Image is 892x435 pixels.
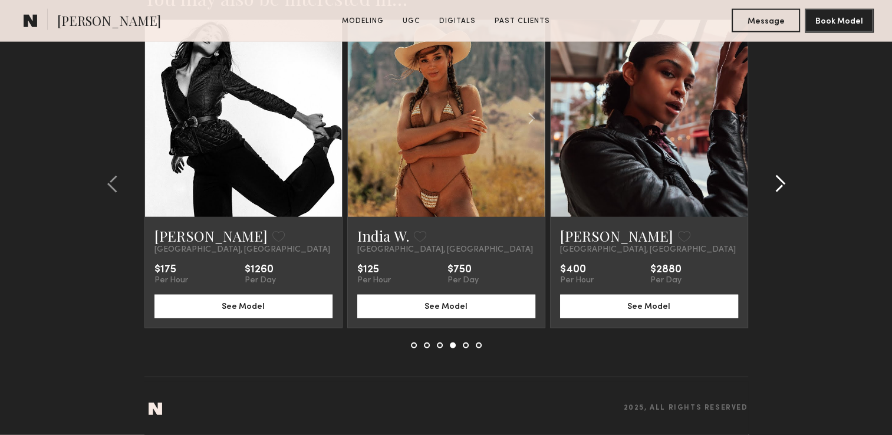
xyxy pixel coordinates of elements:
div: $400 [560,264,594,276]
div: $750 [447,264,479,276]
button: See Model [357,295,535,318]
a: Book Model [805,15,873,25]
a: See Model [560,301,738,311]
a: See Model [154,301,333,311]
div: Per Day [245,276,276,285]
button: See Model [560,295,738,318]
button: Message [732,9,800,32]
span: 2025, all rights reserved [624,404,748,412]
div: Per Hour [154,276,188,285]
a: Digitals [435,16,480,27]
div: $125 [357,264,391,276]
div: $175 [154,264,188,276]
a: Past Clients [490,16,555,27]
button: See Model [154,295,333,318]
div: Per Hour [560,276,594,285]
span: [PERSON_NAME] [57,12,161,32]
div: $2880 [650,264,682,276]
a: [PERSON_NAME] [154,226,268,245]
div: Per Day [650,276,682,285]
div: Per Day [447,276,479,285]
div: Per Hour [357,276,391,285]
span: [GEOGRAPHIC_DATA], [GEOGRAPHIC_DATA] [154,245,330,255]
div: $1260 [245,264,276,276]
a: [PERSON_NAME] [560,226,673,245]
span: [GEOGRAPHIC_DATA], [GEOGRAPHIC_DATA] [357,245,533,255]
a: India W. [357,226,409,245]
a: UGC [398,16,425,27]
button: Book Model [805,9,873,32]
a: Modeling [337,16,389,27]
span: [GEOGRAPHIC_DATA], [GEOGRAPHIC_DATA] [560,245,736,255]
a: See Model [357,301,535,311]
